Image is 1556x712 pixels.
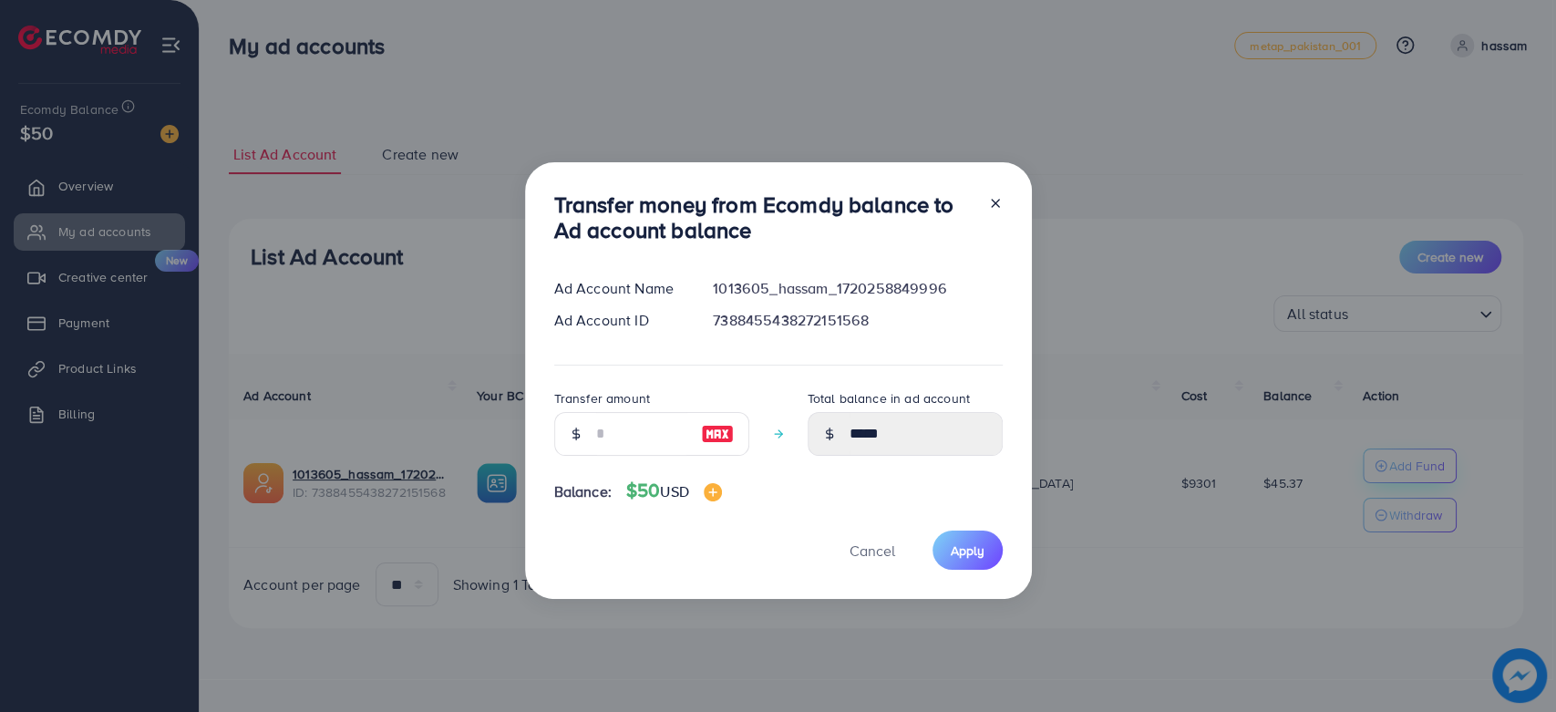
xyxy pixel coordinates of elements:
[698,278,1016,299] div: 1013605_hassam_1720258849996
[808,389,970,408] label: Total balance in ad account
[554,389,650,408] label: Transfer amount
[660,481,688,501] span: USD
[540,278,699,299] div: Ad Account Name
[698,310,1016,331] div: 7388455438272151568
[827,531,918,570] button: Cancel
[554,191,974,244] h3: Transfer money from Ecomdy balance to Ad account balance
[933,531,1003,570] button: Apply
[701,423,734,445] img: image
[626,480,722,502] h4: $50
[704,483,722,501] img: image
[540,310,699,331] div: Ad Account ID
[850,541,895,561] span: Cancel
[951,542,984,560] span: Apply
[554,481,612,502] span: Balance:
